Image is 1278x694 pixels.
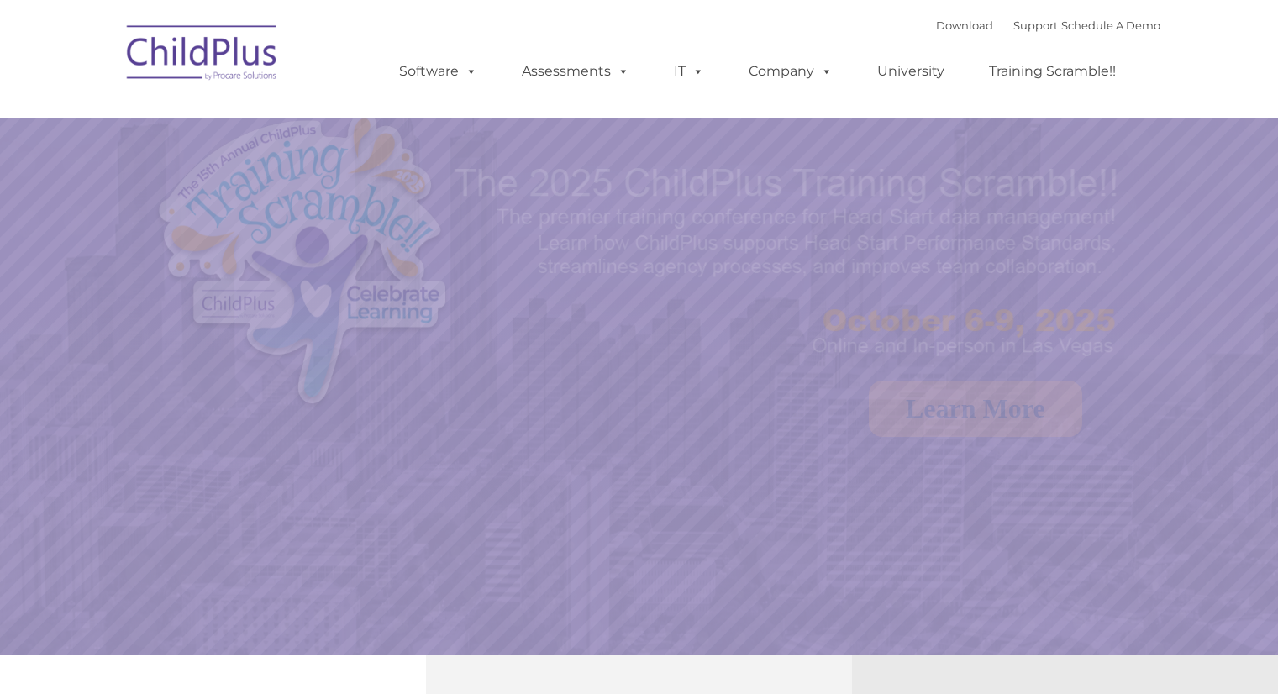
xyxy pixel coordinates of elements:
[972,55,1133,88] a: Training Scramble!!
[936,18,993,32] a: Download
[657,55,721,88] a: IT
[860,55,961,88] a: University
[1061,18,1160,32] a: Schedule A Demo
[505,55,646,88] a: Assessments
[382,55,494,88] a: Software
[1013,18,1058,32] a: Support
[732,55,849,88] a: Company
[869,381,1082,437] a: Learn More
[118,13,287,97] img: ChildPlus by Procare Solutions
[936,18,1160,32] font: |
